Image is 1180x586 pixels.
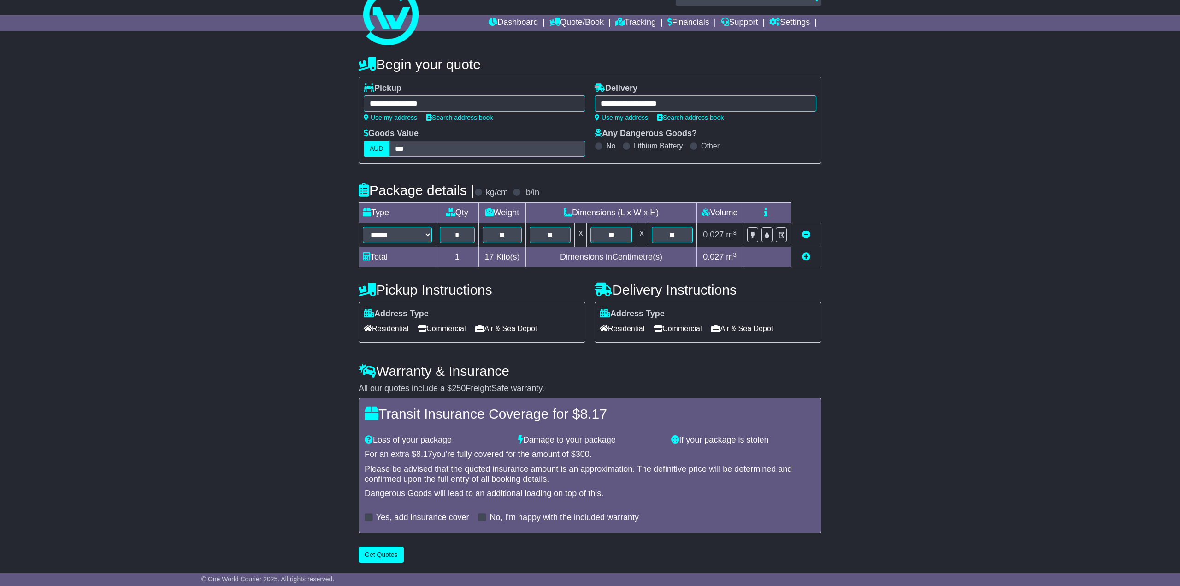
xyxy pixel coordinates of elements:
[636,223,648,247] td: x
[364,83,401,94] label: Pickup
[733,251,737,258] sup: 3
[365,464,815,484] div: Please be advised that the quoted insurance amount is an approximation. The definitive price will...
[364,321,408,336] span: Residential
[711,321,773,336] span: Air & Sea Depot
[595,282,821,297] h4: Delivery Instructions
[359,183,474,198] h4: Package details |
[726,230,737,239] span: m
[359,57,821,72] h4: Begin your quote
[526,203,697,223] td: Dimensions (L x W x H)
[600,321,644,336] span: Residential
[475,321,537,336] span: Air & Sea Depot
[364,114,417,121] a: Use my address
[733,229,737,236] sup: 3
[657,114,724,121] a: Search address book
[365,489,815,499] div: Dangerous Goods will lead to an additional loading on top of this.
[667,435,820,445] div: If your package is stolen
[802,230,810,239] a: Remove this item
[802,252,810,261] a: Add new item
[364,141,389,157] label: AUD
[365,406,815,421] h4: Transit Insurance Coverage for $
[654,321,702,336] span: Commercial
[484,252,494,261] span: 17
[595,83,637,94] label: Delivery
[201,575,335,583] span: © One World Courier 2025. All rights reserved.
[416,450,432,459] span: 8.17
[513,435,667,445] div: Damage to your package
[549,15,604,31] a: Quote/Book
[436,247,479,267] td: 1
[595,129,697,139] label: Any Dangerous Goods?
[490,513,639,523] label: No, I'm happy with the included warranty
[359,547,404,563] button: Get Quotes
[436,203,479,223] td: Qty
[359,384,821,394] div: All our quotes include a $ FreightSafe warranty.
[359,247,436,267] td: Total
[701,142,720,150] label: Other
[595,114,648,121] a: Use my address
[426,114,493,121] a: Search address book
[615,15,656,31] a: Tracking
[365,450,815,460] div: For an extra $ you're fully covered for the amount of $ .
[478,203,526,223] td: Weight
[703,252,724,261] span: 0.027
[576,450,590,459] span: 300
[526,247,697,267] td: Dimensions in Centimetre(s)
[418,321,466,336] span: Commercial
[359,363,821,379] h4: Warranty & Insurance
[489,15,538,31] a: Dashboard
[606,142,615,150] label: No
[769,15,810,31] a: Settings
[524,188,539,198] label: lb/in
[359,203,436,223] td: Type
[359,282,585,297] h4: Pickup Instructions
[360,435,513,445] div: Loss of your package
[667,15,709,31] a: Financials
[721,15,758,31] a: Support
[634,142,683,150] label: Lithium Battery
[580,406,607,421] span: 8.17
[486,188,508,198] label: kg/cm
[376,513,469,523] label: Yes, add insurance cover
[696,203,743,223] td: Volume
[726,252,737,261] span: m
[452,384,466,393] span: 250
[600,309,665,319] label: Address Type
[478,247,526,267] td: Kilo(s)
[703,230,724,239] span: 0.027
[364,309,429,319] label: Address Type
[364,129,419,139] label: Goods Value
[575,223,587,247] td: x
